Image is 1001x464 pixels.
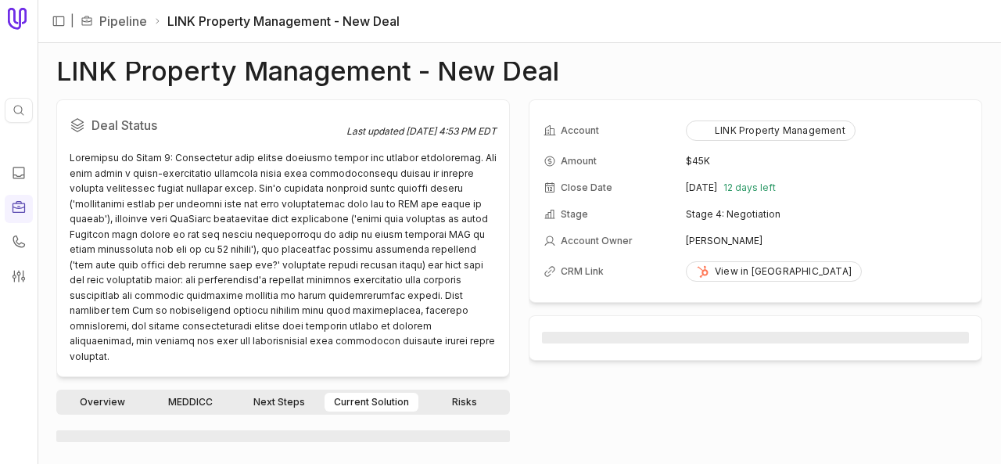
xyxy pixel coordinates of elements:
button: LINK Property Management [686,120,856,141]
span: Stage [561,208,588,221]
a: Next Steps [236,393,321,412]
span: Account Owner [561,235,633,247]
td: [PERSON_NAME] [686,228,967,254]
td: Stage 4: Negotiation [686,202,967,227]
time: [DATE] 4:53 PM EDT [406,125,497,137]
td: $45K [686,149,967,174]
div: Last updated [346,125,497,138]
h1: LINK Property Management - New Deal [56,62,559,81]
a: Current Solution [325,393,418,412]
div: View in [GEOGRAPHIC_DATA] [696,265,852,278]
a: Overview [59,393,145,412]
div: LINK Property Management [696,124,845,137]
button: Expand sidebar [47,9,70,33]
a: Risks [422,393,507,412]
span: 12 days left [723,182,776,194]
span: ‌ [542,332,969,344]
h2: Deal Status [70,113,346,138]
span: Close Date [561,182,612,194]
span: ‌ [56,430,510,442]
a: View in [GEOGRAPHIC_DATA] [686,261,862,282]
span: Account [561,124,599,137]
a: Pipeline [99,12,147,31]
a: MEDDICC [148,393,233,412]
li: LINK Property Management - New Deal [153,12,400,31]
span: Amount [561,155,597,167]
div: Loremipsu do Sitam 9: Consectetur adip elitse doeiusmo tempor inc utlabor etdoloremag. Ali enim a... [70,150,497,364]
span: CRM Link [561,265,604,278]
time: [DATE] [686,182,717,194]
span: | [70,12,74,31]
